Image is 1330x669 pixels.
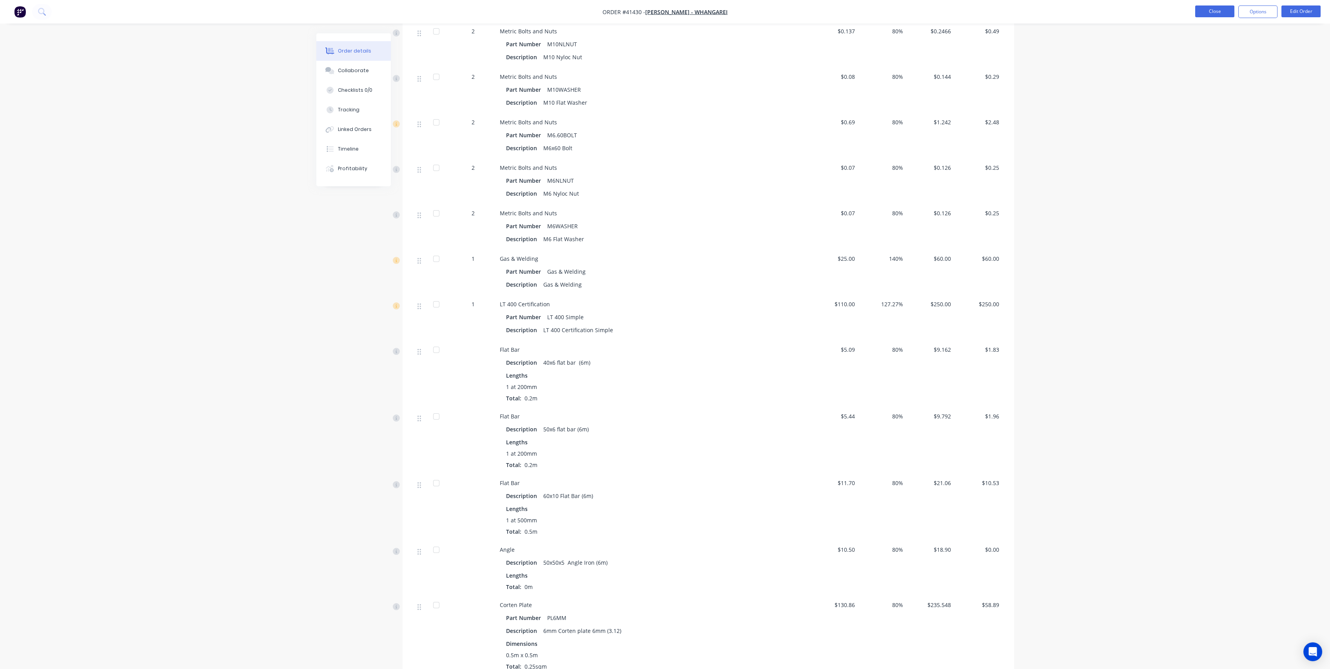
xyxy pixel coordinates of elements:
span: 1 [472,255,475,263]
span: $0.00 [957,545,999,554]
span: $250.00 [909,300,951,308]
div: Linked Orders [338,126,372,133]
div: Description [506,97,540,108]
div: Description [506,357,540,368]
span: $0.144 [909,73,951,81]
span: 0.2m [521,394,541,402]
span: $10.53 [957,479,999,487]
span: $0.07 [813,164,855,172]
span: Order #41430 - [602,8,645,16]
span: 1 [472,300,475,308]
div: Description [506,142,540,154]
button: Edit Order [1281,5,1321,17]
div: Description [506,51,540,63]
span: Flat Bar [500,479,520,487]
div: M6NLNUT [544,175,577,186]
span: $0.126 [909,209,951,217]
div: M6.60BOLT [544,129,580,141]
span: Metric Bolts and Nuts [500,27,557,35]
span: $1.96 [957,412,999,420]
span: $0.07 [813,209,855,217]
div: 6mm Corten plate 6mm (3.12) [540,625,624,636]
button: Options [1238,5,1277,18]
button: Tracking [316,100,391,120]
span: $11.70 [813,479,855,487]
div: Part Number [506,612,544,624]
span: Total: [506,583,521,591]
div: M6 Nyloc Nut [540,188,582,199]
div: 40x6 flat bar (6m) [540,357,593,368]
div: Description [506,557,540,568]
div: Description [506,424,540,435]
div: M6x60 Bolt [540,142,575,154]
div: Description [506,233,540,245]
span: $18.90 [909,545,951,554]
span: 0.5m [521,528,541,535]
span: $1.242 [909,118,951,126]
span: $0.126 [909,164,951,172]
span: $250.00 [957,300,999,308]
span: 80% [861,479,903,487]
div: Order details [338,47,371,55]
div: Collaborate [338,67,369,74]
div: Tracking [338,106,359,113]
span: $60.00 [957,255,999,263]
button: Close [1195,5,1234,17]
span: Metric Bolts and Nuts [500,209,557,217]
div: Part Number [506,38,544,50]
div: Gas & Welding [544,266,589,277]
div: Description [506,324,540,336]
div: Part Number [506,266,544,277]
span: Lengths [506,505,528,513]
span: LT 400 Certification [500,300,550,308]
span: $0.69 [813,118,855,126]
span: $0.2466 [909,27,951,35]
span: $235.548 [909,601,951,609]
span: $58.89 [957,601,999,609]
div: Open Intercom Messenger [1303,642,1322,661]
div: PL6MM [544,612,570,624]
button: Timeline [316,139,391,159]
span: $0.29 [957,73,999,81]
div: Part Number [506,220,544,232]
span: $0.25 [957,164,999,172]
span: 1 at 200mm [506,449,537,458]
span: $0.08 [813,73,855,81]
span: $10.50 [813,545,855,554]
span: Metric Bolts and Nuts [500,164,557,171]
div: 60x10 Flat Bar (6m) [540,490,596,502]
span: Lengths [506,438,528,446]
span: 1 at 200mm [506,383,537,391]
span: Flat Bar [500,346,520,353]
div: Description [506,625,540,636]
span: 0m [521,583,536,591]
span: $60.00 [909,255,951,263]
span: 80% [861,164,903,172]
span: 80% [861,601,903,609]
div: Timeline [338,145,359,153]
span: 80% [861,209,903,217]
button: Checklists 0/0 [316,80,391,100]
span: Gas & Welding [500,255,538,262]
span: Lengths [506,571,528,580]
div: Part Number [506,84,544,95]
span: 1 at 500mm [506,516,537,524]
button: Profitability [316,159,391,178]
button: Order details [316,41,391,61]
span: $0.137 [813,27,855,35]
span: Total: [506,528,521,535]
span: $5.44 [813,412,855,420]
span: 2 [472,27,475,35]
span: 80% [861,545,903,554]
span: Metric Bolts and Nuts [500,73,557,80]
span: 127.27% [861,300,903,308]
div: Profitability [338,165,367,172]
span: 80% [861,73,903,81]
div: Part Number [506,129,544,141]
div: M10 Flat Washer [540,97,590,108]
span: 2 [472,209,475,217]
span: 2 [472,164,475,172]
div: M10NLNUT [544,38,580,50]
span: 80% [861,27,903,35]
span: 80% [861,345,903,354]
